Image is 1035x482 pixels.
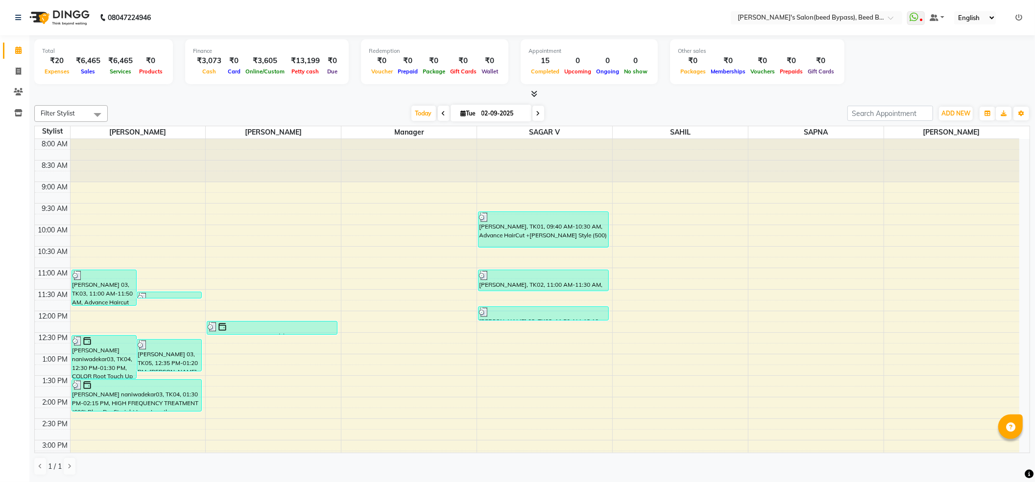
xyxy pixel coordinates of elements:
[289,68,322,75] span: Petty cash
[193,55,225,67] div: ₹3,073
[562,55,594,67] div: 0
[225,55,243,67] div: ₹0
[448,55,479,67] div: ₹0
[37,311,70,321] div: 12:00 PM
[72,336,136,378] div: [PERSON_NAME] naniwadekar03, TK04, 12:30 PM-01:30 PM, COLOR Root Touch Up [MEDICAL_DATA]-free (Wo...
[941,110,970,117] span: ADD NEW
[395,55,420,67] div: ₹0
[939,107,973,120] button: ADD NEW
[411,106,436,121] span: Today
[79,68,98,75] span: Sales
[622,55,650,67] div: 0
[37,333,70,343] div: 12:30 PM
[458,110,479,117] span: Tue
[395,68,420,75] span: Prepaid
[48,461,62,472] span: 1 / 1
[748,55,777,67] div: ₹0
[41,109,75,117] span: Filter Stylist
[777,68,805,75] span: Prepaids
[479,106,528,121] input: 2025-09-02
[479,55,501,67] div: ₹0
[193,47,341,55] div: Finance
[71,126,206,138] span: [PERSON_NAME]
[594,55,622,67] div: 0
[107,68,134,75] span: Services
[41,397,70,408] div: 2:00 PM
[678,47,837,55] div: Other sales
[108,4,151,31] b: 08047224946
[72,55,104,67] div: ₹6,465
[40,204,70,214] div: 9:30 AM
[40,182,70,192] div: 9:00 AM
[36,290,70,300] div: 11:30 AM
[479,307,608,320] div: [PERSON_NAME] 03, TK03, 11:50 AM-12:10 PM, CLEAN SHAVE (150)
[622,68,650,75] span: No show
[562,68,594,75] span: Upcoming
[777,55,805,67] div: ₹0
[137,340,201,371] div: [PERSON_NAME] 03, TK05, 12:35 PM-01:20 PM, [PERSON_NAME] SHAPE AND STYLING (200),REGULAR HAIR WAS...
[36,247,70,257] div: 10:30 AM
[479,212,608,247] div: [PERSON_NAME], TK01, 09:40 AM-10:30 AM, Advance HairCut +[PERSON_NAME] Style (500)
[748,68,777,75] span: Vouchers
[41,376,70,386] div: 1:30 PM
[529,68,562,75] span: Completed
[25,4,92,31] img: logo
[479,68,501,75] span: Wallet
[369,55,395,67] div: ₹0
[847,106,933,121] input: Search Appointment
[72,270,136,305] div: [PERSON_NAME] 03, TK03, 11:00 AM-11:50 AM, Advance Haircut With Senior Stylist (Wash + blowdry+ST...
[884,126,1019,138] span: [PERSON_NAME]
[137,55,165,67] div: ₹0
[448,68,479,75] span: Gift Cards
[225,68,243,75] span: Card
[420,55,448,67] div: ₹0
[41,440,70,451] div: 3:00 PM
[479,270,608,291] div: [PERSON_NAME], TK02, 11:00 AM-11:30 AM, [PERSON_NAME] SHAPE AND STYLING (200)
[104,55,137,67] div: ₹6,465
[137,292,201,298] div: [PERSON_NAME], TK02, 11:30 AM-11:40 AM, THREAD EyeBrow [DEMOGRAPHIC_DATA] (50)
[207,321,337,334] div: [PERSON_NAME] naniwadekar03, TK04, 12:10 PM-12:30 PM, FOOT REFLEXOLOGY MASSAGE (700)
[41,419,70,429] div: 2:30 PM
[287,55,324,67] div: ₹13,199
[243,68,287,75] span: Online/Custom
[529,55,562,67] div: 15
[243,55,287,67] div: ₹3,605
[369,47,501,55] div: Redemption
[41,354,70,365] div: 1:00 PM
[594,68,622,75] span: Ongoing
[325,68,340,75] span: Due
[36,268,70,278] div: 11:00 AM
[137,68,165,75] span: Products
[42,55,72,67] div: ₹20
[206,126,341,138] span: [PERSON_NAME]
[324,55,341,67] div: ₹0
[42,47,165,55] div: Total
[529,47,650,55] div: Appointment
[72,380,202,411] div: [PERSON_NAME] naniwadekar03, TK04, 01:30 PM-02:15 PM, HIGH FREQUENCY TREATMENT (600),Blow Dry Str...
[40,139,70,149] div: 8:00 AM
[35,126,70,137] div: Stylist
[200,68,218,75] span: Cash
[805,55,837,67] div: ₹0
[341,126,477,138] span: manager
[805,68,837,75] span: Gift Cards
[36,225,70,235] div: 10:00 AM
[748,126,884,138] span: SAPNA
[369,68,395,75] span: Voucher
[420,68,448,75] span: Package
[613,126,748,138] span: SAHIL
[40,161,70,171] div: 8:30 AM
[42,68,72,75] span: Expenses
[708,68,748,75] span: Memberships
[678,55,708,67] div: ₹0
[477,126,612,138] span: SAGAR V
[708,55,748,67] div: ₹0
[678,68,708,75] span: Packages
